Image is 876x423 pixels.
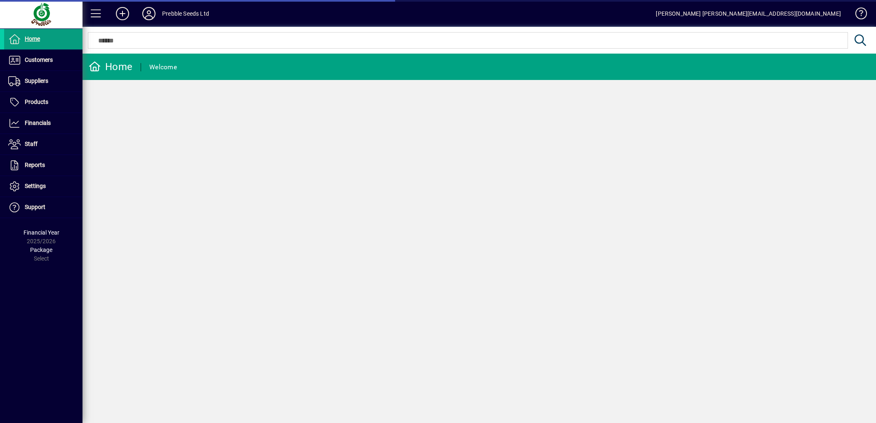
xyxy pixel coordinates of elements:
div: [PERSON_NAME] [PERSON_NAME][EMAIL_ADDRESS][DOMAIN_NAME] [656,7,841,20]
div: Home [89,60,132,73]
a: Customers [4,50,82,70]
div: Prebble Seeds Ltd [162,7,209,20]
span: Products [25,99,48,105]
span: Package [30,247,52,253]
span: Suppliers [25,78,48,84]
a: Staff [4,134,82,155]
a: Financials [4,113,82,134]
a: Products [4,92,82,113]
span: Financials [25,120,51,126]
span: Reports [25,162,45,168]
span: Support [25,204,45,210]
span: Customers [25,56,53,63]
span: Staff [25,141,38,147]
button: Add [109,6,136,21]
span: Settings [25,183,46,189]
span: Financial Year [24,229,59,236]
a: Settings [4,176,82,197]
a: Knowledge Base [849,2,866,28]
a: Support [4,197,82,218]
span: Home [25,35,40,42]
button: Profile [136,6,162,21]
div: Welcome [149,61,177,74]
a: Suppliers [4,71,82,92]
a: Reports [4,155,82,176]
